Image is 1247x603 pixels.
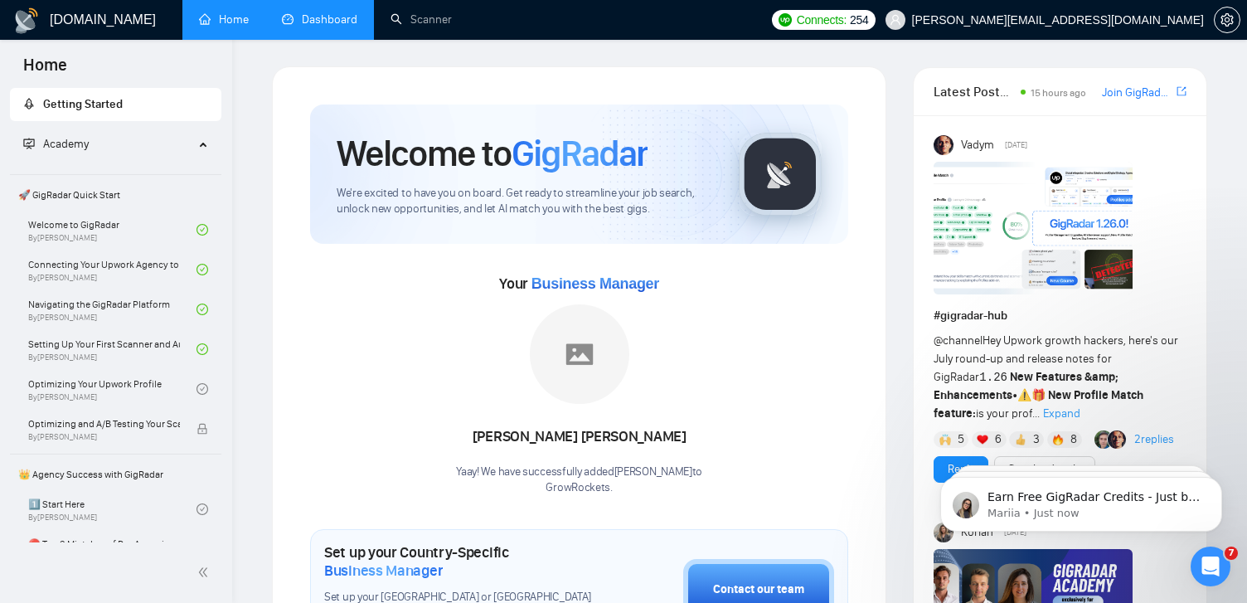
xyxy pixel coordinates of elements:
span: 5 [958,431,964,448]
span: Business Manager [531,275,659,292]
span: 👑 Agency Success with GigRadar [12,458,220,491]
span: 8 [1070,431,1077,448]
span: check-circle [197,503,208,515]
span: Getting Started [43,97,123,111]
a: Navigating the GigRadar PlatformBy[PERSON_NAME] [28,291,197,328]
span: user [890,14,901,26]
a: dashboardDashboard [282,12,357,27]
img: Alex B [1094,430,1113,449]
span: Business Manager [324,562,443,580]
span: Latest Posts from the GigRadar Community [934,81,1016,102]
span: export [1177,85,1186,98]
span: [DATE] [1005,138,1027,153]
a: 1️⃣ Start HereBy[PERSON_NAME] [28,491,197,528]
a: Join GigRadar Slack Community [1102,84,1173,102]
a: setting [1214,13,1240,27]
a: searchScanner [391,12,452,27]
span: rocket [23,98,35,109]
button: setting [1214,7,1240,33]
span: 6 [995,431,1002,448]
span: Optimizing and A/B Testing Your Scanner for Better Results [28,416,180,432]
a: 2replies [1134,431,1174,448]
span: lock [197,423,208,435]
span: Academy [23,137,89,151]
span: Expand [1043,406,1080,421]
strong: New Features &amp; Enhancements [934,370,1118,402]
li: Getting Started [10,88,221,121]
span: check-circle [197,343,208,355]
h1: # gigradar-hub [934,307,1186,325]
div: Contact our team [713,581,804,599]
span: 🎁 [1031,388,1046,402]
iframe: Intercom live chat [1191,547,1230,586]
span: 15 hours ago [1031,87,1086,99]
h1: Welcome to [337,131,648,176]
span: By [PERSON_NAME] [28,432,180,442]
a: Optimizing Your Upwork ProfileBy[PERSON_NAME] [28,371,197,407]
span: check-circle [197,264,208,275]
span: Academy [43,137,89,151]
img: upwork-logo.png [779,13,792,27]
img: F09AC4U7ATU-image.png [934,162,1133,294]
h1: Set up your Country-Specific [324,543,600,580]
span: ⚠️ [1017,388,1031,402]
img: Vadym [934,135,953,155]
img: 👍 [1015,434,1026,445]
a: homeHome [199,12,249,27]
span: Your [499,275,659,293]
span: check-circle [197,224,208,236]
span: setting [1215,13,1240,27]
span: We're excited to have you on board. Get ready to streamline your job search, unlock new opportuni... [337,186,712,217]
span: check-circle [197,304,208,315]
div: [PERSON_NAME] [PERSON_NAME] [456,423,702,451]
a: Connecting Your Upwork Agency to GigRadarBy[PERSON_NAME] [28,251,197,288]
code: 1.26 [979,371,1007,384]
span: double-left [197,564,214,581]
div: Yaay! We have successfully added [PERSON_NAME] to [456,464,702,496]
img: 🙌 [939,434,951,445]
span: Vadym [961,136,994,154]
span: ⛔ Top 3 Mistakes of Pro Agencies [28,536,180,552]
span: GigRadar [512,131,648,176]
span: Hey Upwork growth hackers, here's our July round-up and release notes for GigRadar • is your prof... [934,333,1178,421]
img: logo [13,7,40,34]
p: GrowRockets . [456,480,702,496]
span: 254 [850,11,868,29]
a: Setting Up Your First Scanner and Auto-BidderBy[PERSON_NAME] [28,331,197,367]
img: gigradar-logo.png [739,133,822,216]
span: 🚀 GigRadar Quick Start [12,178,220,212]
img: placeholder.png [530,304,629,404]
span: 3 [1033,431,1040,448]
img: ❤️ [977,434,988,445]
a: Welcome to GigRadarBy[PERSON_NAME] [28,212,197,248]
span: Connects: [797,11,847,29]
span: check-circle [197,383,208,395]
span: @channel [934,333,983,348]
a: export [1177,84,1186,100]
span: fund-projection-screen [23,138,35,149]
img: 🔥 [1052,434,1064,445]
iframe: Intercom notifications message [915,442,1247,558]
span: Home [10,53,80,88]
span: 7 [1225,547,1238,560]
